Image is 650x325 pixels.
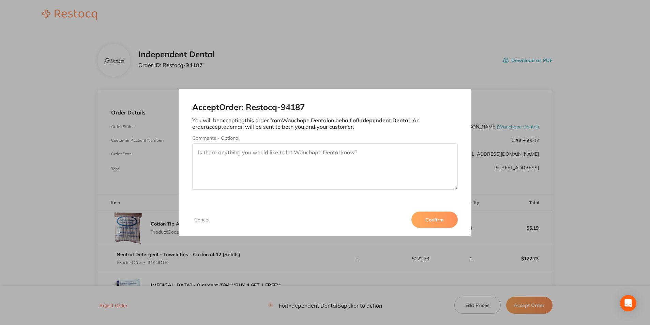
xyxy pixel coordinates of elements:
div: Open Intercom Messenger [620,295,636,311]
button: Confirm [411,212,458,228]
b: Independent Dental [358,117,410,124]
label: Comments - Optional [192,135,457,141]
button: Cancel [192,217,211,223]
p: You will be accepting this order from Wauchope Dental on behalf of . An order accepted email will... [192,117,457,130]
h2: Accept Order: Restocq- 94187 [192,103,457,112]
